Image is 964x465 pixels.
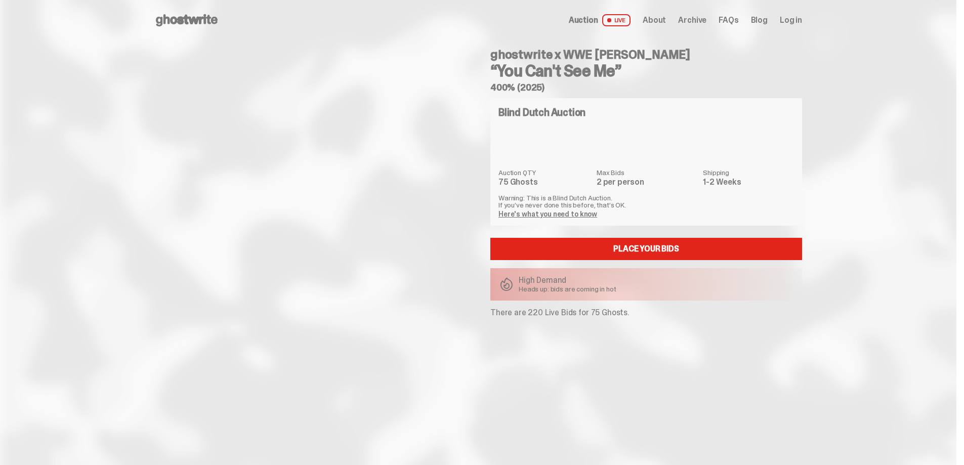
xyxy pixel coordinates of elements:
[780,16,802,24] a: Log in
[703,169,794,176] dt: Shipping
[498,107,585,117] h4: Blind Dutch Auction
[703,178,794,186] dd: 1-2 Weeks
[597,169,697,176] dt: Max Bids
[490,83,802,92] h5: 400% (2025)
[643,16,666,24] a: About
[602,14,631,26] span: LIVE
[490,63,802,79] h3: “You Can't See Me”
[569,16,598,24] span: Auction
[490,309,802,317] p: There are 220 Live Bids for 75 Ghosts.
[597,178,697,186] dd: 2 per person
[519,276,616,284] p: High Demand
[498,169,591,176] dt: Auction QTY
[490,49,802,61] h4: ghostwrite x WWE [PERSON_NAME]
[719,16,738,24] a: FAQs
[498,194,794,208] p: Warning: This is a Blind Dutch Auction. If you’ve never done this before, that’s OK.
[498,209,597,219] a: Here's what you need to know
[678,16,706,24] a: Archive
[751,16,768,24] a: Blog
[569,14,631,26] a: Auction LIVE
[519,285,616,292] p: Heads up: bids are coming in hot
[498,178,591,186] dd: 75 Ghosts
[490,238,802,260] a: Place your Bids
